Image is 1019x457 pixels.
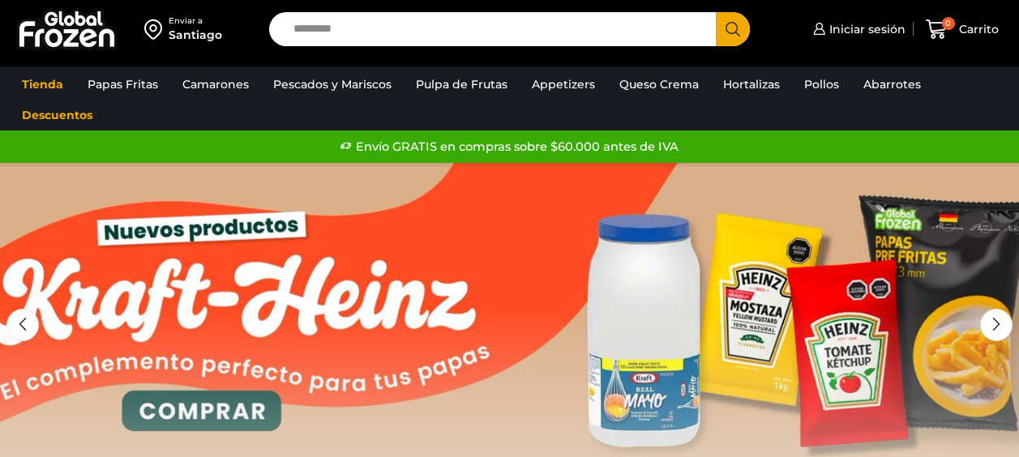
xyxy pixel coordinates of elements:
a: Descuentos [14,100,101,130]
a: Iniciar sesión [809,13,906,45]
div: Santiago [169,27,222,43]
div: Next slide [980,309,1013,341]
a: Tienda [14,69,71,100]
span: Iniciar sesión [825,21,906,37]
div: Previous slide [6,309,39,341]
a: Queso Crema [611,69,707,100]
a: Pulpa de Frutas [408,69,516,100]
a: Pollos [796,69,847,100]
div: Enviar a [169,15,222,27]
a: 0 Carrito [922,11,1003,49]
a: Papas Fritas [79,69,166,100]
button: Search button [716,12,750,46]
span: Carrito [955,21,999,37]
img: address-field-icon.svg [144,15,169,43]
a: Hortalizas [715,69,788,100]
a: Appetizers [524,69,603,100]
a: Camarones [174,69,257,100]
a: Abarrotes [855,69,929,100]
a: Pescados y Mariscos [265,69,400,100]
span: 0 [942,17,955,30]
